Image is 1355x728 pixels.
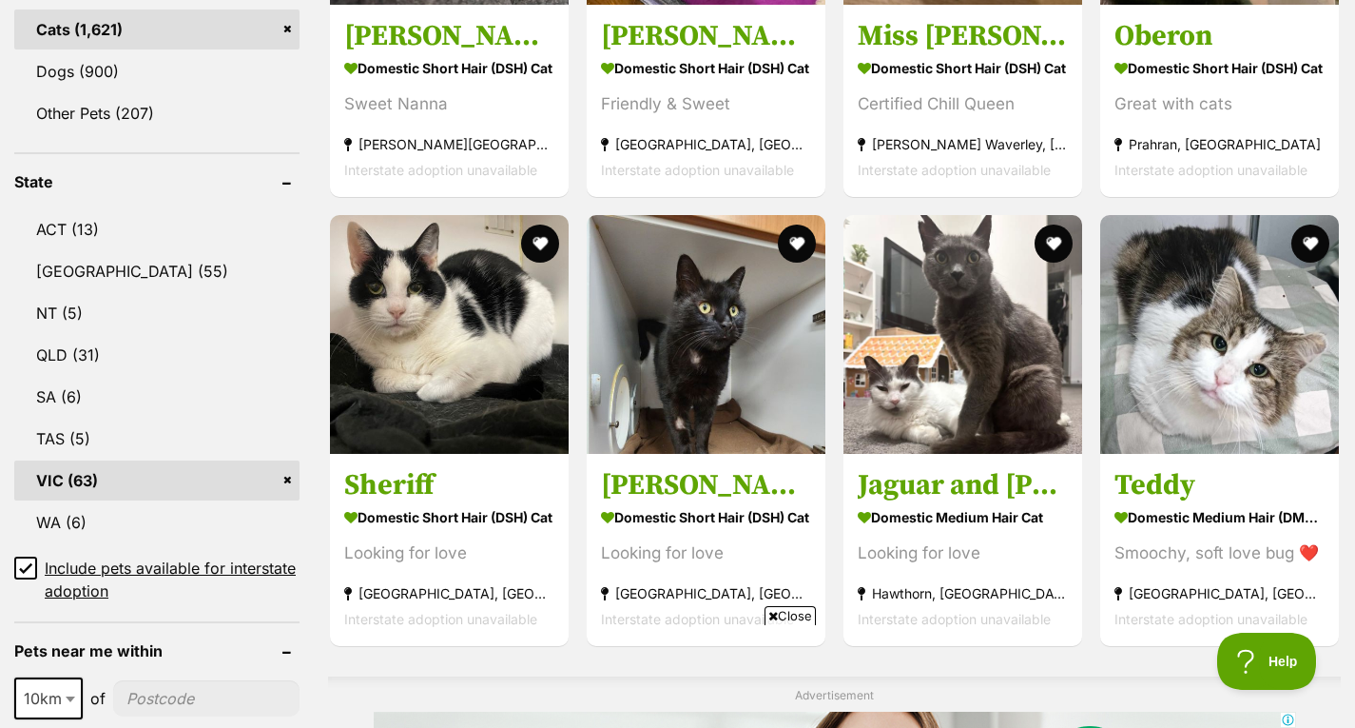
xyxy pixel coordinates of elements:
a: NT (5) [14,293,300,333]
img: Sheriff - Domestic Short Hair (DSH) Cat [330,215,569,454]
strong: Hawthorn, [GEOGRAPHIC_DATA] [858,580,1068,606]
a: Cats (1,621) [14,10,300,49]
h3: Jaguar and [PERSON_NAME] [858,467,1068,503]
a: Dogs (900) [14,51,300,91]
strong: Domestic Short Hair (DSH) Cat [1114,54,1325,82]
span: Interstate adoption unavailable [344,611,537,627]
a: [GEOGRAPHIC_DATA] (55) [14,251,300,291]
h3: Miss [PERSON_NAME] [858,18,1068,54]
span: 10km [14,678,83,719]
a: WA (6) [14,502,300,542]
div: Looking for love [858,541,1068,566]
span: 10km [16,685,81,712]
strong: [GEOGRAPHIC_DATA], [GEOGRAPHIC_DATA] [601,580,811,606]
button: favourite [521,225,559,263]
img: Kronk - Domestic Short Hair (DSH) Cat [587,215,825,454]
a: Sheriff Domestic Short Hair (DSH) Cat Looking for love [GEOGRAPHIC_DATA], [GEOGRAPHIC_DATA] Inter... [330,453,569,646]
strong: Domestic Short Hair (DSH) Cat [344,503,554,531]
span: Include pets available for interstate adoption [45,557,300,602]
div: Great with cats [1114,91,1325,117]
iframe: Help Scout Beacon - Open [1217,633,1317,690]
strong: Domestic Medium Hair Cat [858,503,1068,531]
div: Friendly & Sweet [601,91,811,117]
div: Certified Chill Queen [858,91,1068,117]
span: Interstate adoption unavailable [601,162,794,178]
button: favourite [778,225,816,263]
span: Interstate adoption unavailable [344,162,537,178]
header: Pets near me within [14,642,300,659]
h3: [PERSON_NAME] [344,18,554,54]
a: [PERSON_NAME] Domestic Short Hair (DSH) Cat Sweet Nanna [PERSON_NAME][GEOGRAPHIC_DATA] Interstate... [330,4,569,197]
input: postcode [113,680,300,717]
strong: [GEOGRAPHIC_DATA], [GEOGRAPHIC_DATA] [601,131,811,157]
span: of [90,687,106,710]
div: Smoochy, soft love bug ❤️ [1114,541,1325,566]
h3: [PERSON_NAME] [601,467,811,503]
button: favourite [1035,225,1073,263]
strong: Prahran, [GEOGRAPHIC_DATA] [1114,131,1325,157]
a: Miss [PERSON_NAME] Domestic Short Hair (DSH) Cat Certified Chill Queen [PERSON_NAME] Waverley, [G... [843,4,1082,197]
img: Teddy - Domestic Medium Hair (DMH) Cat [1100,215,1339,454]
strong: Domestic Short Hair (DSH) Cat [601,54,811,82]
strong: Domestic Short Hair (DSH) Cat [858,54,1068,82]
span: Interstate adoption unavailable [1114,162,1307,178]
a: Include pets available for interstate adoption [14,557,300,602]
div: Looking for love [601,541,811,566]
strong: [PERSON_NAME] Waverley, [GEOGRAPHIC_DATA] [858,131,1068,157]
a: Oberon Domestic Short Hair (DSH) Cat Great with cats Prahran, [GEOGRAPHIC_DATA] Interstate adopti... [1100,4,1339,197]
a: VIC (63) [14,461,300,501]
a: Jaguar and [PERSON_NAME] Domestic Medium Hair Cat Looking for love Hawthorn, [GEOGRAPHIC_DATA] In... [843,453,1082,646]
h3: Sheriff [344,467,554,503]
header: State [14,173,300,190]
h3: Teddy [1114,467,1325,503]
a: ACT (13) [14,209,300,249]
a: [PERSON_NAME] Domestic Short Hair (DSH) Cat Looking for love [GEOGRAPHIC_DATA], [GEOGRAPHIC_DATA]... [587,453,825,646]
strong: [PERSON_NAME][GEOGRAPHIC_DATA] [344,131,554,157]
a: Other Pets (207) [14,93,300,133]
a: TAS (5) [14,419,300,459]
strong: [GEOGRAPHIC_DATA], [GEOGRAPHIC_DATA] [344,580,554,606]
a: SA (6) [14,377,300,417]
strong: Domestic Short Hair (DSH) Cat [601,503,811,531]
div: Looking for love [344,541,554,566]
a: [PERSON_NAME]! Domestic Short Hair (DSH) Cat Friendly & Sweet [GEOGRAPHIC_DATA], [GEOGRAPHIC_DATA... [587,4,825,197]
img: Jaguar and ralph - Domestic Medium Hair Cat [843,215,1082,454]
span: Interstate adoption unavailable [601,611,794,627]
span: Interstate adoption unavailable [858,162,1051,178]
a: QLD (31) [14,335,300,375]
button: favourite [1291,225,1329,263]
span: Interstate adoption unavailable [1114,611,1307,627]
iframe: Advertisement [332,633,1024,718]
div: Sweet Nanna [344,91,554,117]
strong: Domestic Medium Hair (DMH) Cat [1114,503,1325,531]
h3: [PERSON_NAME]! [601,18,811,54]
strong: Domestic Short Hair (DSH) Cat [344,54,554,82]
h3: Oberon [1114,18,1325,54]
a: Teddy Domestic Medium Hair (DMH) Cat Smoochy, soft love bug ❤️ [GEOGRAPHIC_DATA], [GEOGRAPHIC_DAT... [1100,453,1339,646]
strong: [GEOGRAPHIC_DATA], [GEOGRAPHIC_DATA] [1114,580,1325,606]
span: Close [765,606,816,625]
span: Interstate adoption unavailable [858,611,1051,627]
